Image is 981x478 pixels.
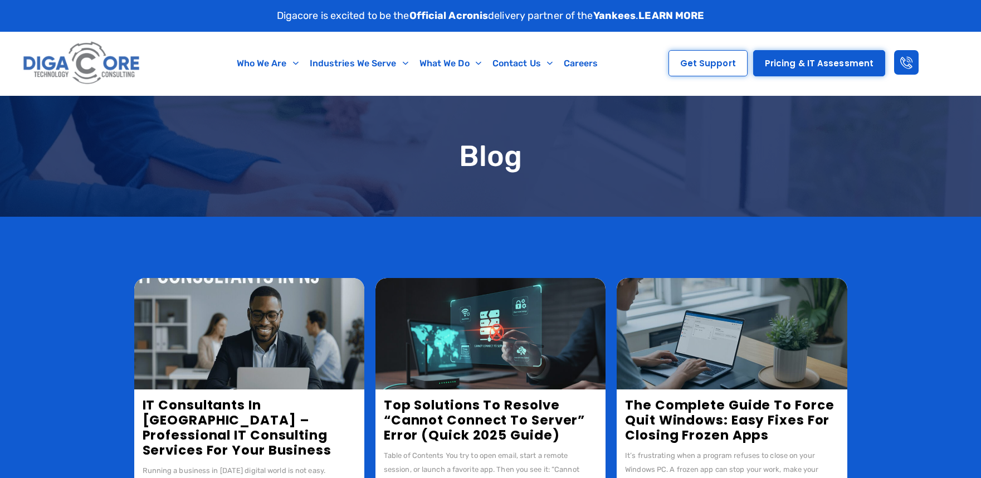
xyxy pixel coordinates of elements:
a: What We Do [414,51,487,76]
a: IT Consultants in [GEOGRAPHIC_DATA] – Professional IT Consulting Services for Your Business [143,396,331,459]
img: Digacore logo 1 [20,37,144,90]
img: Force Quit Apps on Windows [617,278,847,389]
a: LEARN MORE [638,9,704,22]
img: IT Consultants in NJ [134,278,364,389]
h1: Blog [134,140,847,172]
a: Careers [558,51,604,76]
a: Top Solutions to Resolve “Cannot Connect to Server” Error (Quick 2025 Guide) [384,396,585,444]
nav: Menu [194,51,641,76]
span: Pricing & IT Assessment [765,59,873,67]
a: Who We Are [231,51,304,76]
a: Get Support [668,50,748,76]
a: Industries We Serve [304,51,414,76]
span: Get Support [680,59,736,67]
strong: Yankees [593,9,636,22]
a: Contact Us [487,51,558,76]
p: Digacore is excited to be the delivery partner of the . [277,8,705,23]
strong: Official Acronis [409,9,489,22]
img: Cannot Connect to Server Error [375,278,606,389]
a: The Complete Guide to Force Quit Windows: Easy Fixes for Closing Frozen Apps [625,396,834,444]
a: Pricing & IT Assessment [753,50,885,76]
